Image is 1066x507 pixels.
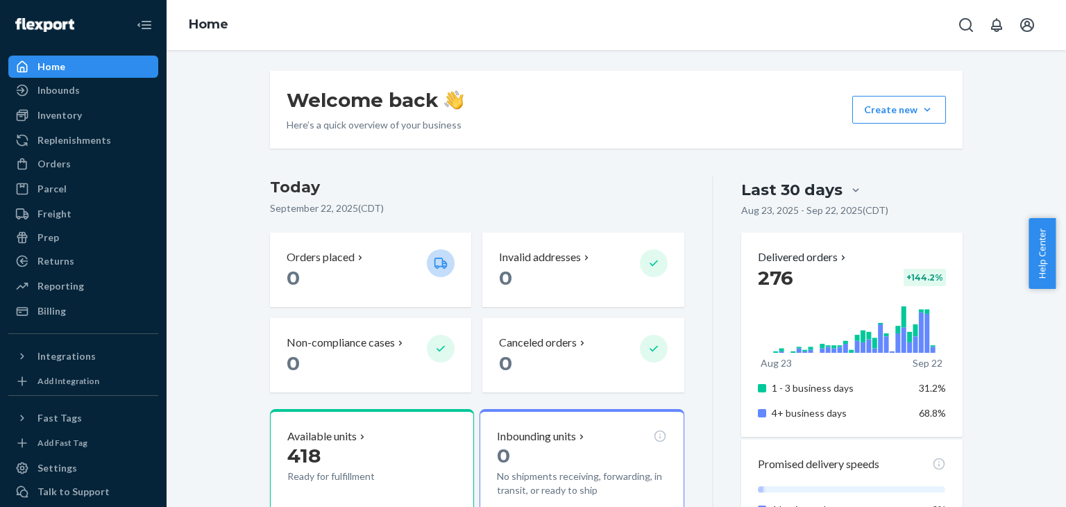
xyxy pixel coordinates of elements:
[37,231,59,244] div: Prep
[287,444,321,467] span: 418
[1029,218,1056,289] button: Help Center
[287,249,355,265] p: Orders placed
[37,304,66,318] div: Billing
[497,469,666,497] p: No shipments receiving, forwarding, in transit, or ready to ship
[8,79,158,101] a: Inbounds
[8,275,158,297] a: Reporting
[37,83,80,97] div: Inbounds
[37,279,84,293] div: Reporting
[1013,11,1041,39] button: Open account menu
[497,444,510,467] span: 0
[287,88,464,113] h1: Welcome back
[758,266,793,290] span: 276
[8,407,158,429] button: Fast Tags
[8,300,158,322] a: Billing
[8,203,158,225] a: Freight
[8,56,158,78] a: Home
[8,250,158,272] a: Returns
[37,157,71,171] div: Orders
[287,429,357,444] p: Available units
[37,349,96,363] div: Integrations
[37,411,82,425] div: Fast Tags
[37,133,111,147] div: Replenishments
[37,254,74,268] div: Returns
[37,182,67,196] div: Parcel
[741,203,888,217] p: Aug 23, 2025 - Sep 22, 2025 ( CDT )
[270,176,684,199] h3: Today
[37,437,87,449] div: Add Fast Tag
[499,266,512,290] span: 0
[8,178,158,200] a: Parcel
[8,457,158,479] a: Settings
[37,461,77,475] div: Settings
[8,481,158,503] button: Talk to Support
[497,429,576,444] p: Inbounding units
[978,465,1052,500] iframe: Opens a widget where you can chat to one of our agents
[130,11,158,39] button: Close Navigation
[741,179,843,201] div: Last 30 days
[482,318,684,392] button: Canceled orders 0
[499,249,581,265] p: Invalid addresses
[772,381,908,395] p: 1 - 3 business days
[983,11,1010,39] button: Open notifications
[8,129,158,151] a: Replenishments
[761,356,792,370] p: Aug 23
[758,456,879,472] p: Promised delivery speeds
[287,118,464,132] p: Here’s a quick overview of your business
[919,382,946,394] span: 31.2%
[8,153,158,175] a: Orders
[37,60,65,74] div: Home
[37,485,110,499] div: Talk to Support
[270,233,471,307] button: Orders placed 0
[852,96,946,124] button: Create new
[8,104,158,126] a: Inventory
[287,335,395,351] p: Non-compliance cases
[8,226,158,249] a: Prep
[499,351,512,375] span: 0
[758,249,849,265] button: Delivered orders
[37,375,99,387] div: Add Integration
[287,469,416,483] p: Ready for fulfillment
[270,201,684,215] p: September 22, 2025 ( CDT )
[499,335,577,351] p: Canceled orders
[178,5,239,45] ol: breadcrumbs
[270,318,471,392] button: Non-compliance cases 0
[37,108,82,122] div: Inventory
[952,11,980,39] button: Open Search Box
[8,435,158,451] a: Add Fast Tag
[913,356,942,370] p: Sep 22
[482,233,684,307] button: Invalid addresses 0
[287,351,300,375] span: 0
[8,373,158,390] a: Add Integration
[287,266,300,290] span: 0
[8,345,158,367] button: Integrations
[37,207,71,221] div: Freight
[904,269,946,286] div: + 144.2 %
[772,406,908,420] p: 4+ business days
[444,90,464,110] img: hand-wave emoji
[15,18,74,32] img: Flexport logo
[189,17,228,32] a: Home
[919,407,946,419] span: 68.8%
